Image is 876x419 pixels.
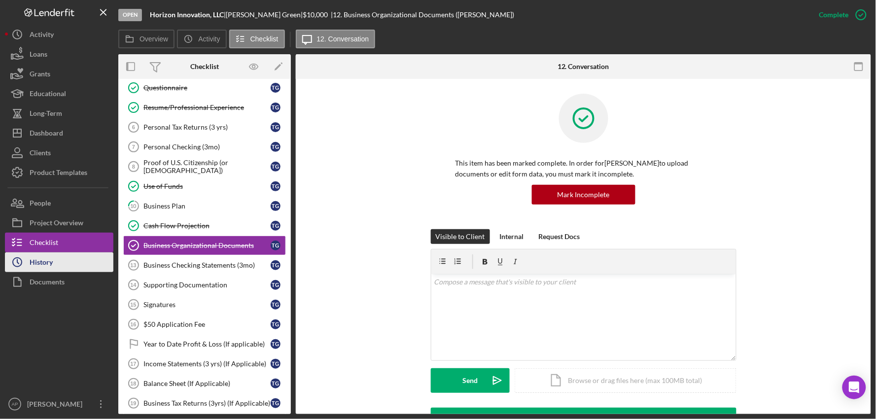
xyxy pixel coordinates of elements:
[271,181,280,191] div: T G
[123,236,286,255] a: Business Organizational DocumentsTG
[123,176,286,196] a: Use of FundsTG
[271,398,280,408] div: T G
[5,193,113,213] button: People
[5,25,113,44] button: Activity
[271,260,280,270] div: T G
[30,123,63,145] div: Dashboard
[5,104,113,123] button: Long-Term
[30,84,66,106] div: Educational
[143,159,271,175] div: Proof of U.S. Citizenship (or [DEMOGRAPHIC_DATA])
[5,84,113,104] button: Educational
[123,255,286,275] a: 13Business Checking Statements (3mo)TG
[271,359,280,369] div: T G
[177,30,226,48] button: Activity
[431,368,510,393] button: Send
[143,399,271,407] div: Business Tax Returns (3yrs) (If Applicable)
[30,25,54,47] div: Activity
[123,78,286,98] a: QuestionnaireTG
[132,164,135,170] tspan: 8
[5,213,113,233] a: Project Overview
[558,185,610,205] div: Mark Incomplete
[226,11,303,19] div: [PERSON_NAME] Green |
[190,63,219,70] div: Checklist
[140,35,168,43] label: Overview
[5,394,113,414] button: AP[PERSON_NAME]
[271,241,280,250] div: T G
[143,242,271,249] div: Business Organizational Documents
[132,144,135,150] tspan: 7
[558,63,609,70] div: 12. Conversation
[5,123,113,143] button: Dashboard
[143,123,271,131] div: Personal Tax Returns (3 yrs)
[271,122,280,132] div: T G
[143,222,271,230] div: Cash Flow Projection
[30,143,51,165] div: Clients
[12,402,18,407] text: AP
[123,137,286,157] a: 7Personal Checking (3mo)TG
[198,35,220,43] label: Activity
[30,272,65,294] div: Documents
[500,229,524,244] div: Internal
[819,5,849,25] div: Complete
[143,261,271,269] div: Business Checking Statements (3mo)
[271,162,280,172] div: T G
[30,252,53,275] div: History
[118,30,175,48] button: Overview
[143,380,271,387] div: Balance Sheet (If Applicable)
[143,84,271,92] div: Questionnaire
[123,295,286,314] a: 15SignaturesTG
[143,182,271,190] div: Use of Funds
[123,393,286,413] a: 19Business Tax Returns (3yrs) (If Applicable)TG
[271,379,280,388] div: T G
[5,64,113,84] button: Grants
[271,339,280,349] div: T G
[5,233,113,252] a: Checklist
[271,83,280,93] div: T G
[130,302,136,308] tspan: 15
[123,216,286,236] a: Cash Flow ProjectionTG
[123,196,286,216] a: 10Business PlanTG
[130,361,136,367] tspan: 17
[30,163,87,185] div: Product Templates
[271,103,280,112] div: T G
[271,221,280,231] div: T G
[5,252,113,272] button: History
[5,143,113,163] button: Clients
[5,44,113,64] a: Loans
[143,320,271,328] div: $50 Application Fee
[5,163,113,182] button: Product Templates
[130,282,137,288] tspan: 14
[123,117,286,137] a: 6Personal Tax Returns (3 yrs)TG
[271,319,280,329] div: T G
[123,314,286,334] a: 16$50 Application FeeTG
[431,229,490,244] button: Visible to Client
[123,275,286,295] a: 14Supporting DocumentationTG
[30,104,62,126] div: Long-Term
[456,158,712,180] p: This item has been marked complete. In order for [PERSON_NAME] to upload documents or edit form d...
[331,11,514,19] div: | 12. Business Organizational Documents ([PERSON_NAME])
[532,185,635,205] button: Mark Incomplete
[303,10,328,19] span: $10,000
[143,281,271,289] div: Supporting Documentation
[271,201,280,211] div: T G
[150,10,224,19] b: Horizon Innovation, LLC
[5,272,113,292] button: Documents
[143,340,271,348] div: Year to Date Profit & Loss (If applicable)
[150,11,226,19] div: |
[25,394,89,417] div: [PERSON_NAME]
[130,262,136,268] tspan: 13
[143,360,271,368] div: Income Statements (3 yrs) (If Applicable)
[130,381,136,386] tspan: 18
[809,5,871,25] button: Complete
[271,300,280,310] div: T G
[123,334,286,354] a: Year to Date Profit & Loss (If applicable)TG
